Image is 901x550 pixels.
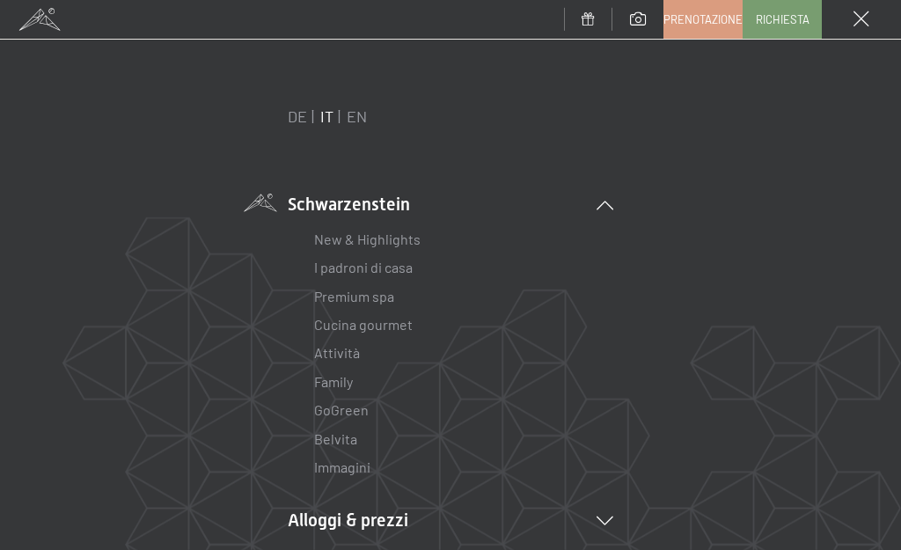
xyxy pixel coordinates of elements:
a: Belvita [314,430,357,447]
a: Family [314,373,353,390]
a: Prenotazione [664,1,742,38]
span: Prenotazione [663,11,743,27]
a: IT [320,106,333,126]
a: Premium spa [314,288,394,304]
a: Cucina gourmet [314,316,413,333]
a: GoGreen [314,401,369,418]
a: I padroni di casa [314,259,413,275]
a: New & Highlights [314,231,421,247]
a: Attività [314,344,360,361]
a: EN [347,106,367,126]
a: DE [288,106,307,126]
span: Richiesta [756,11,809,27]
a: Immagini [314,458,370,475]
a: Richiesta [744,1,821,38]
